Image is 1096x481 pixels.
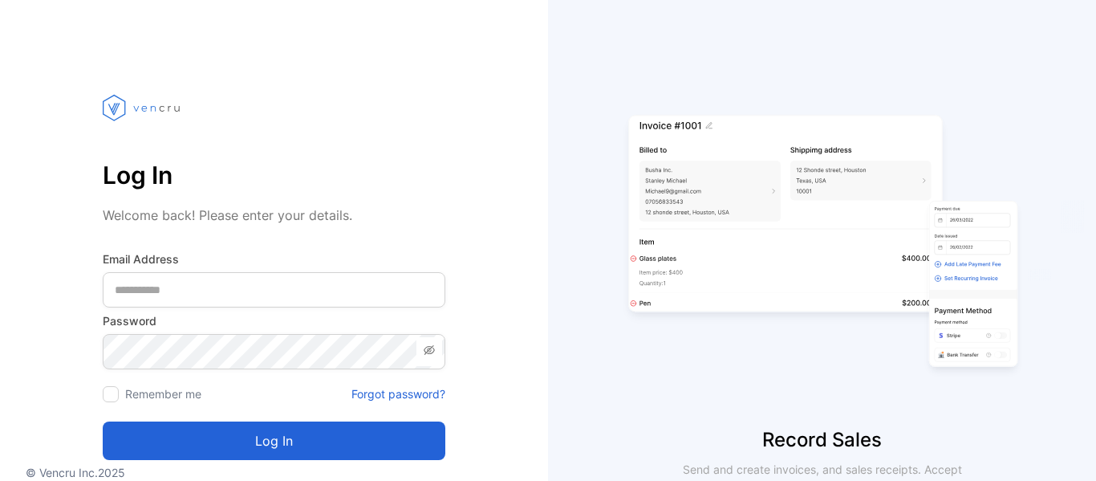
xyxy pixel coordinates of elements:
label: Remember me [125,387,201,401]
img: slider image [622,64,1023,426]
a: Forgot password? [351,385,445,402]
p: Log In [103,156,445,194]
p: Welcome back! Please enter your details. [103,206,445,225]
button: Log in [103,422,445,460]
p: Record Sales [548,426,1096,455]
label: Email Address [103,251,445,267]
label: Password [103,312,445,329]
img: vencru logo [103,64,183,151]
